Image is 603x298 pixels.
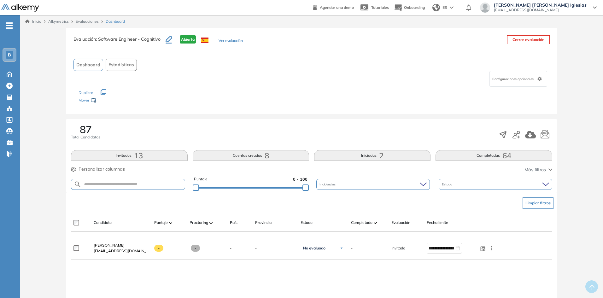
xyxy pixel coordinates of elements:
[169,222,172,224] img: [missing "en.ARROW_ALT" translation]
[96,36,161,42] span: : Software Engineer - Cognitivo
[436,150,552,161] button: Completadas64
[351,220,372,225] span: Completado
[193,150,309,161] button: Cuentas creadas8
[71,150,187,161] button: Invitados13
[209,222,213,224] img: [missing "en.ARROW_ALT" translation]
[190,220,208,225] span: Proctoring
[524,167,546,173] span: Más filtros
[79,90,93,95] span: Duplicar
[94,220,112,225] span: Candidato
[106,19,125,24] span: Dashboard
[494,3,587,8] span: [PERSON_NAME] [PERSON_NAME] Iglesias
[494,8,587,13] span: [EMAIL_ADDRESS][DOMAIN_NAME]
[404,5,425,10] span: Onboarding
[73,59,103,71] button: Dashboard
[108,61,134,68] span: Estadísticas
[76,19,99,24] a: Evaluaciones
[391,245,405,251] span: Invitado
[450,6,454,9] img: arrow
[71,134,100,140] span: Total Candidatos
[255,220,272,225] span: Provincia
[523,197,553,209] button: Limpiar filtros
[74,180,81,188] img: SEARCH_ALT
[73,35,166,49] h3: Evaluación
[340,246,343,250] img: Ícono de flecha
[507,35,550,44] button: Cerrar evaluación
[303,246,325,251] span: No evaluado
[230,220,237,225] span: País
[201,38,208,43] img: ESP
[524,167,552,173] button: Más filtros
[76,61,100,68] span: Dashboard
[25,19,41,24] a: Inicio
[79,95,142,107] div: Mover
[301,220,313,225] span: Estado
[1,4,39,12] img: Logo
[319,182,337,187] span: Incidencias
[489,71,547,87] div: Configuraciones opcionales
[442,182,454,187] span: Estado
[94,242,149,248] a: [PERSON_NAME]
[71,166,125,172] button: Personalizar columnas
[432,4,440,11] img: world
[442,5,447,10] span: ES
[391,220,410,225] span: Evaluación
[94,248,149,254] span: [EMAIL_ADDRESS][DOMAIN_NAME]
[191,245,200,252] span: -
[8,52,11,57] span: B
[492,77,535,81] span: Configuraciones opcionales
[313,3,354,11] a: Agendar una demo
[255,245,296,251] span: -
[180,35,196,44] span: Abierta
[293,176,307,182] span: 0 - 100
[219,38,243,44] button: Ver evaluación
[194,176,208,182] span: Puntaje
[6,25,13,26] i: -
[427,220,448,225] span: Fecha límite
[314,150,430,161] button: Iniciadas2
[320,5,354,10] span: Agendar una demo
[374,222,377,224] img: [missing "en.ARROW_ALT" translation]
[106,59,137,71] button: Estadísticas
[79,166,125,172] span: Personalizar columnas
[48,19,69,24] span: Alkymetrics
[351,245,353,251] span: -
[80,124,92,134] span: 87
[94,243,125,248] span: [PERSON_NAME]
[154,245,163,252] span: -
[230,245,231,251] span: -
[394,1,425,15] button: Onboarding
[439,179,552,190] div: Estado
[371,5,389,10] span: Tutoriales
[316,179,430,190] div: Incidencias
[154,220,168,225] span: Puntaje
